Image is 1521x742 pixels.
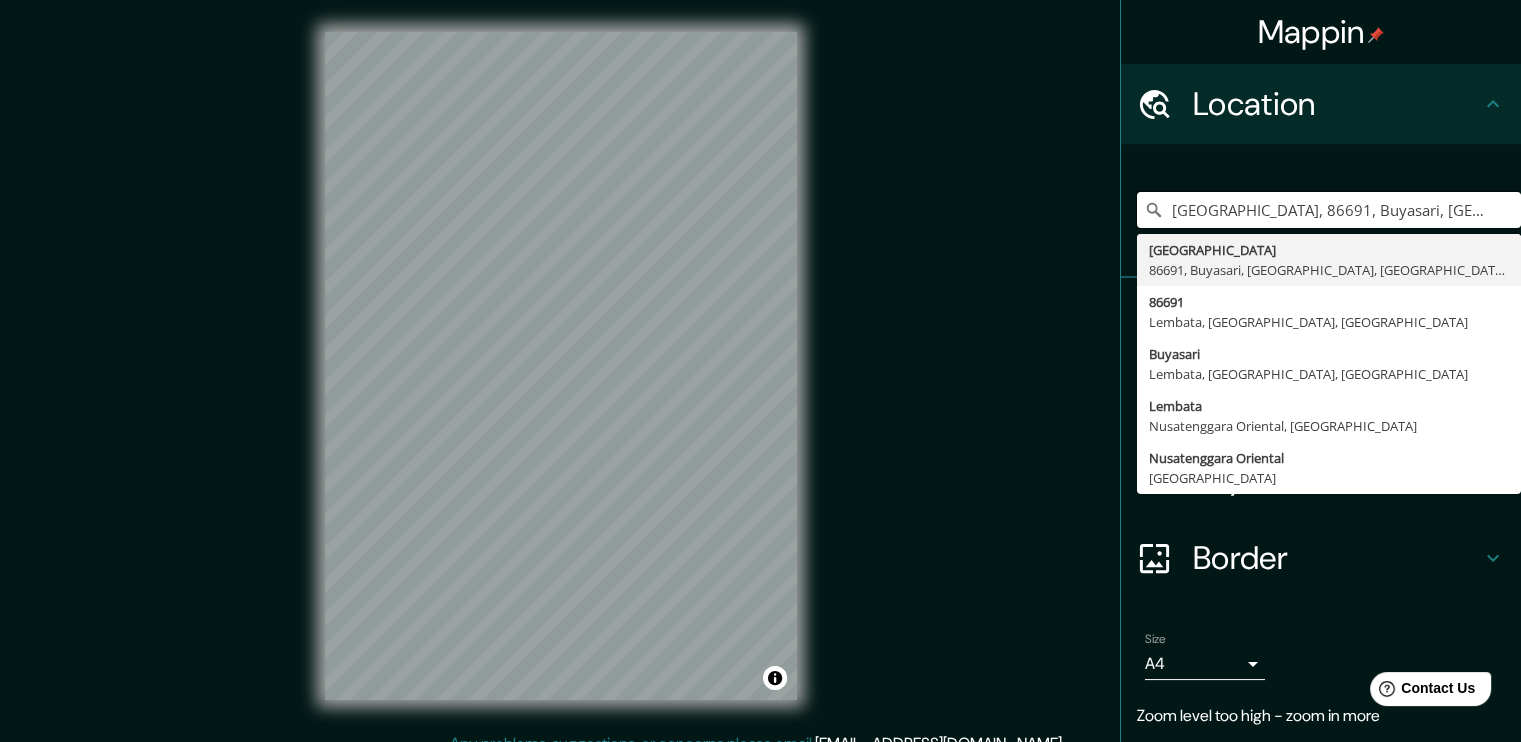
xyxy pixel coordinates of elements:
[1121,438,1521,518] div: Layout
[1193,84,1481,124] h4: Location
[1193,458,1481,498] h4: Layout
[1121,518,1521,598] div: Border
[1121,278,1521,358] div: Pins
[325,32,797,700] canvas: Map
[1149,292,1509,312] div: 86691
[1149,240,1509,260] div: [GEOGRAPHIC_DATA]
[1149,448,1509,468] div: Nusatenggara Oriental
[1368,27,1384,43] img: pin-icon.png
[1149,344,1509,364] div: Buyasari
[1121,358,1521,438] div: Style
[1193,538,1481,578] h4: Border
[1343,664,1499,720] iframe: Help widget launcher
[763,666,787,690] button: Toggle attribution
[1149,396,1509,416] div: Lembata
[1149,260,1509,280] div: 86691, Buyasari, [GEOGRAPHIC_DATA], [GEOGRAPHIC_DATA], [GEOGRAPHIC_DATA]
[1149,364,1509,384] div: Lembata, [GEOGRAPHIC_DATA], [GEOGRAPHIC_DATA]
[1137,192,1521,228] input: Pick your city or area
[1149,416,1509,436] div: Nusatenggara Oriental, [GEOGRAPHIC_DATA]
[1121,64,1521,144] div: Location
[1149,312,1509,332] div: Lembata, [GEOGRAPHIC_DATA], [GEOGRAPHIC_DATA]
[1258,12,1385,52] h4: Mappin
[1145,648,1265,680] div: A4
[1145,631,1166,648] label: Size
[1149,468,1509,488] div: [GEOGRAPHIC_DATA]
[1137,704,1505,728] p: Zoom level too high - zoom in more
